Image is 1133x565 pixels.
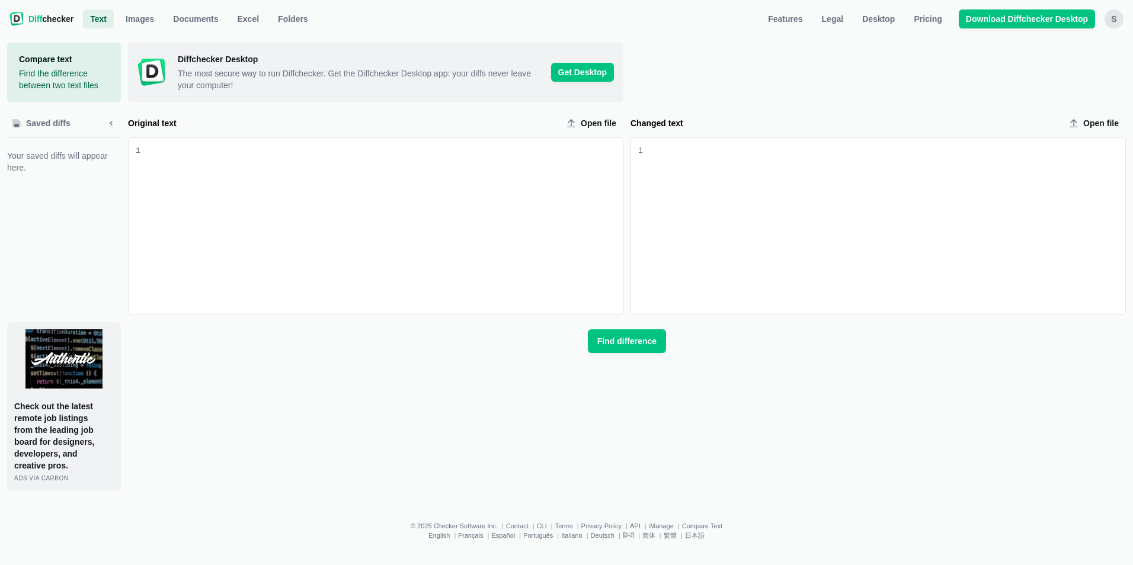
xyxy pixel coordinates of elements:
span: Documents [171,13,220,25]
button: Minimize sidebar [102,114,121,133]
div: 1 [136,145,140,157]
span: Desktop [860,13,897,25]
p: Check out the latest remote job listings from the leading job board for designers, developers, an... [14,400,114,471]
a: Italiano [561,532,582,539]
span: Features [766,13,805,25]
span: Folders [276,13,311,25]
a: 繁體 [664,532,677,539]
label: Changed text upload [1064,114,1126,133]
img: Diffchecker logo [9,12,24,26]
span: Open file [1081,117,1121,129]
a: Check out the latest remote job listings from the leading job board for designers, developers, an... [7,322,121,490]
a: Compare Text [682,522,722,529]
span: Legal [820,13,846,25]
span: Open file [578,117,619,129]
a: Text [83,9,114,28]
span: Download Diffchecker Desktop [964,13,1090,25]
span: ads via Carbon [14,475,68,481]
button: s [1105,9,1124,28]
span: Your saved diffs will appear here. [7,150,121,174]
span: Diffchecker Desktop [178,53,542,65]
label: Original text upload [562,114,623,133]
a: Pricing [907,9,949,28]
a: हिन्दी [623,532,634,539]
a: English [428,532,450,539]
a: CLI [537,522,547,529]
span: Pricing [911,13,944,25]
a: Terms [555,522,573,529]
span: Diff [28,14,42,24]
a: Documents [166,9,225,28]
a: Contact [506,522,529,529]
span: checker [28,13,73,25]
div: Original text input [140,138,623,314]
a: Features [761,9,809,28]
label: Changed text [630,117,1060,129]
a: 日本語 [685,532,705,539]
button: Find difference [588,329,666,353]
p: Find the difference between two text files [19,68,109,91]
span: Images [123,13,156,25]
a: Images [119,9,161,28]
span: Text [88,13,109,25]
label: Original text [128,117,557,129]
a: 简体 [642,532,655,539]
button: Folders [271,9,315,28]
h1: Compare text [19,53,109,65]
a: Legal [815,9,851,28]
a: Download Diffchecker Desktop [959,9,1095,28]
img: Diffchecker Desktop icon [137,58,166,86]
a: Diffchecker [9,9,73,28]
a: API [630,522,641,529]
a: Diffchecker Desktop iconDiffchecker Desktop The most secure way to run Diffchecker. Get the Diffc... [128,43,623,102]
li: © 2025 Checker Software Inc. [411,522,506,529]
span: Get Desktop [551,63,614,82]
a: Excel [231,9,267,28]
a: iManage [649,522,674,529]
span: The most secure way to run Diffchecker. Get the Diffchecker Desktop app: your diffs never leave y... [178,68,542,91]
a: Desktop [855,9,902,28]
a: Português [523,532,553,539]
span: Excel [235,13,262,25]
a: Privacy Policy [581,522,622,529]
a: Français [458,532,483,539]
a: Deutsch [591,532,614,539]
a: Español [491,532,515,539]
span: Saved diffs [24,117,73,129]
div: 1 [638,145,643,157]
img: undefined icon [25,329,103,389]
span: Find difference [595,335,659,347]
div: Changed text input [643,138,1125,314]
